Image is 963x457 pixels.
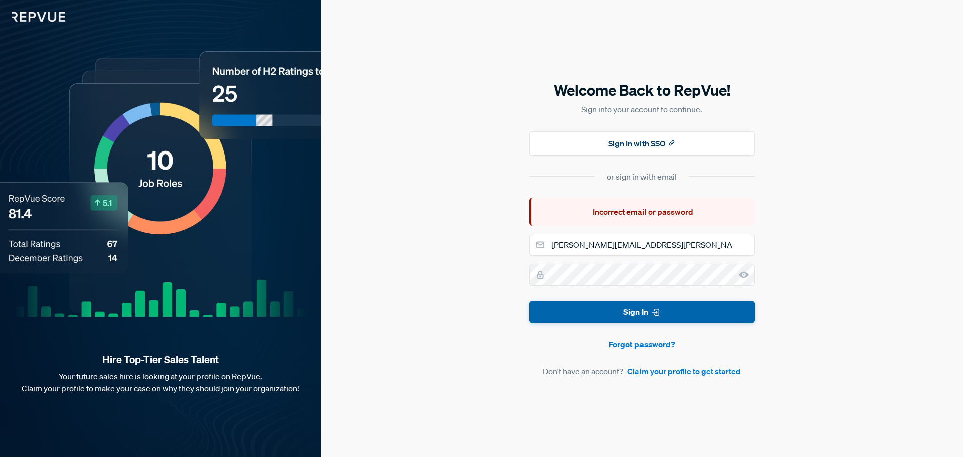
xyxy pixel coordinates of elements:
[16,353,305,366] strong: Hire Top-Tier Sales Talent
[529,131,755,156] button: Sign In with SSO
[529,80,755,101] h5: Welcome Back to RepVue!
[16,370,305,394] p: Your future sales hire is looking at your profile on RepVue. Claim your profile to make your case...
[529,198,755,226] div: Incorrect email or password
[529,234,755,256] input: Email address
[627,365,741,377] a: Claim your profile to get started
[529,301,755,324] button: Sign In
[529,103,755,115] p: Sign into your account to continue.
[529,365,755,377] article: Don't have an account?
[607,171,677,183] div: or sign in with email
[529,338,755,350] a: Forgot password?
